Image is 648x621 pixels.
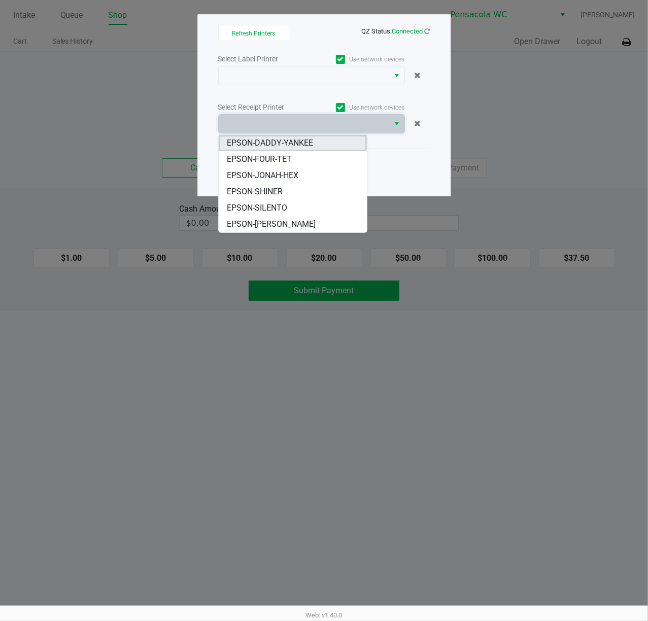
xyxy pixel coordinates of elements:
span: EPSON-JONAH-HEX [227,169,298,182]
span: EPSON-SHINER [227,186,283,198]
span: Web: v1.40.0 [306,611,343,619]
span: EPSON-FOUR-TET [227,153,292,165]
button: Refresh Printers [218,25,289,41]
span: EPSON-[PERSON_NAME] [227,218,316,230]
button: Select [390,66,404,85]
span: Refresh Printers [232,30,275,37]
div: Select Receipt Printer [218,102,312,113]
div: Select Label Printer [218,54,312,64]
span: EPSON-SILENTO [227,202,287,214]
label: Use network devices [312,103,405,112]
button: Select [390,115,404,133]
span: Connected [392,27,423,35]
span: EPSON-DADDY-YANKEE [227,137,313,149]
span: QZ Status: [362,27,430,35]
label: Use network devices [312,55,405,64]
